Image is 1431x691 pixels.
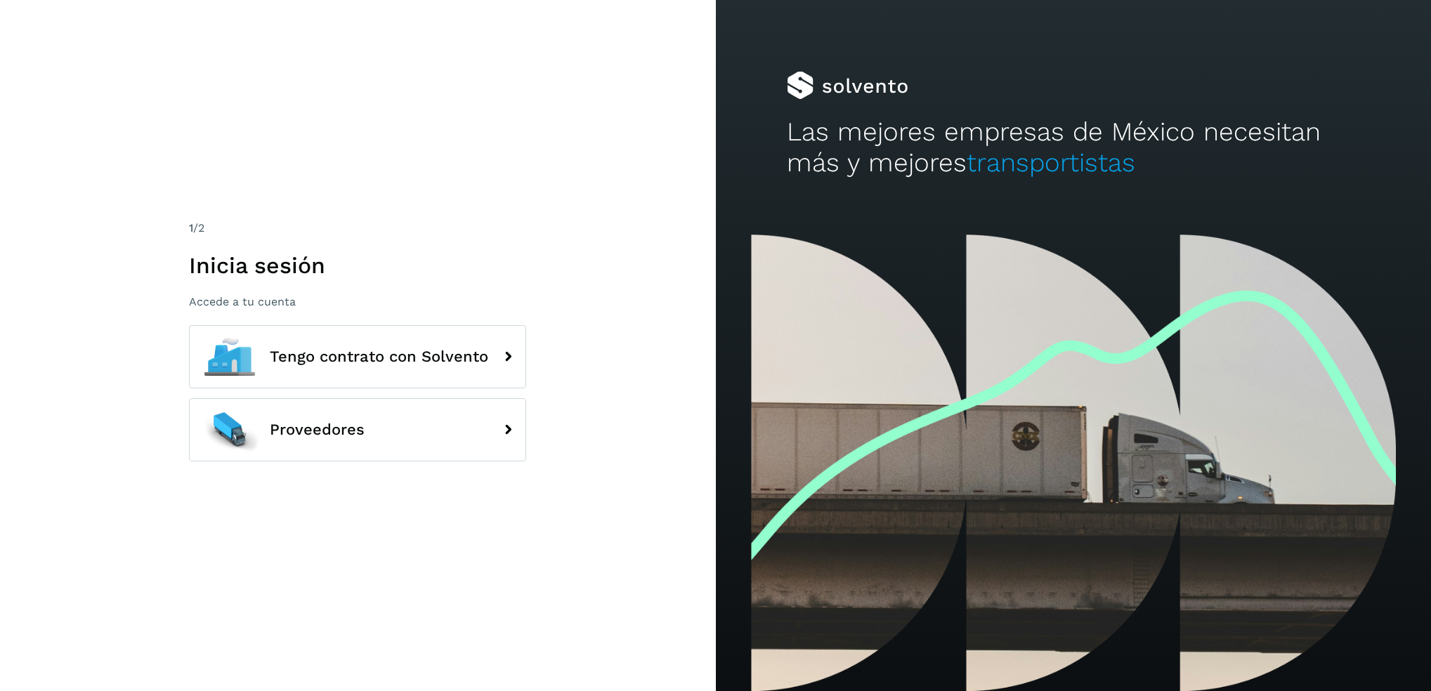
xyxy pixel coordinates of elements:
[189,220,526,237] div: /2
[270,348,488,365] span: Tengo contrato con Solvento
[189,295,526,308] p: Accede a tu cuenta
[189,252,526,279] h1: Inicia sesión
[270,421,365,438] span: Proveedores
[787,117,1359,179] h2: Las mejores empresas de México necesitan más y mejores
[967,147,1135,178] span: transportistas
[189,398,526,461] button: Proveedores
[189,325,526,388] button: Tengo contrato con Solvento
[189,221,193,235] span: 1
